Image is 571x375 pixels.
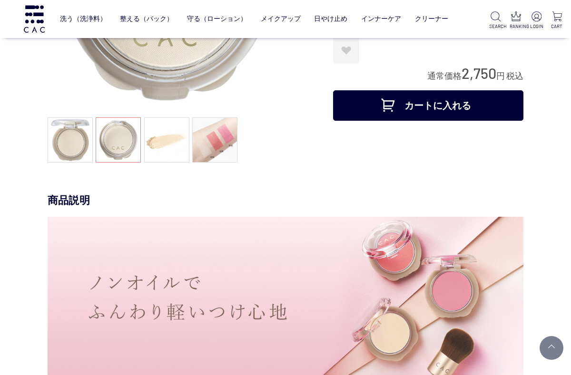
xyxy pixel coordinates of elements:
a: RANKING [510,11,522,30]
a: お気に入りに登録する [333,38,359,64]
a: 守る（ローション） [187,8,247,30]
p: RANKING [510,23,522,30]
a: CART [551,11,563,30]
p: CART [551,23,563,30]
div: 商品説明 [48,193,523,207]
p: LOGIN [530,23,543,30]
a: LOGIN [530,11,543,30]
span: 通常価格 [427,71,462,81]
a: クリーナー [415,8,448,30]
a: SEARCH [489,11,502,30]
button: カートに入れる [333,90,523,121]
span: 円 [496,71,505,81]
a: インナーケア [361,8,401,30]
a: 洗う（洗浄料） [60,8,107,30]
a: 整える（パック） [120,8,173,30]
span: 税込 [506,71,523,81]
a: メイクアップ [261,8,301,30]
span: 2,750 [462,64,496,82]
a: 日やけ止め [314,8,347,30]
p: SEARCH [489,23,502,30]
img: logo [22,5,46,32]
